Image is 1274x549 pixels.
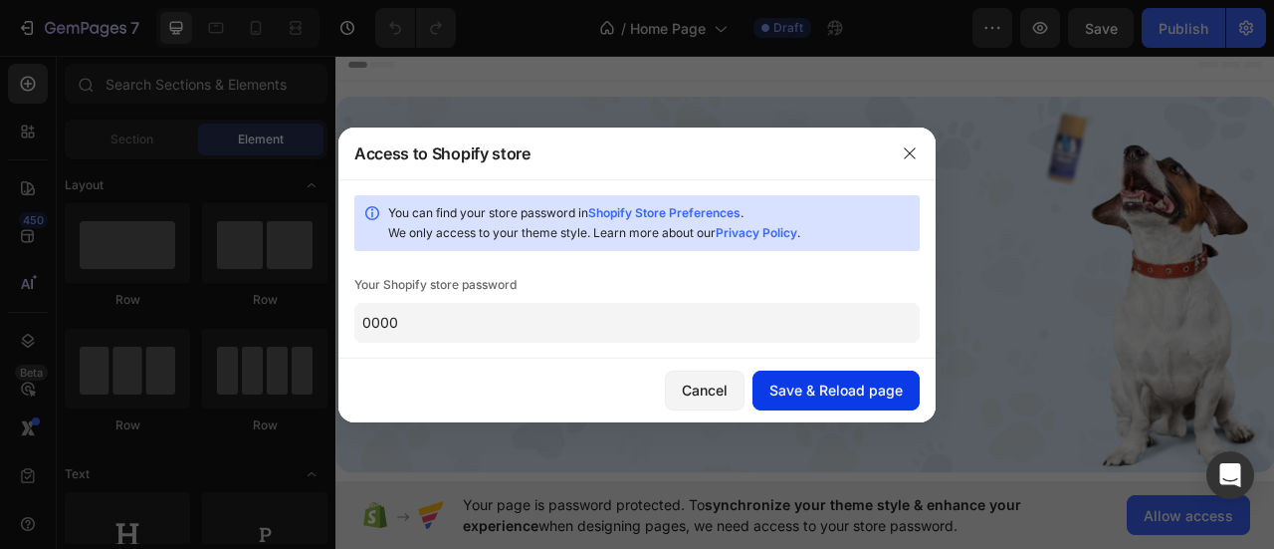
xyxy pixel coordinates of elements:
p: Smooth paws, strong pads, happy strides. Everything your dog needs to stay active and comfortable... [62,268,621,358]
a: SHOP NOW [60,384,309,434]
a: Shopify Store Preferences [588,205,741,220]
div: You can find your store password in . We only access to your theme style. Learn more about our . [388,203,912,243]
input: Enter password [354,303,920,343]
div: Cancel [682,380,728,401]
button: Cancel [665,371,744,411]
h2: Reveal the Paw Protection Your Dog Was Meant to Have [60,159,623,257]
div: Open Intercom Messenger [1206,451,1254,499]
div: Save & Reload page [769,380,903,401]
div: Access to Shopify store [354,141,531,165]
p: 30-day money-back guarantee included [91,445,335,466]
p: Rated 4.5/5 Based on 895 Reviews [159,133,362,149]
div: Your Shopify store password [354,275,920,295]
p: SHOP NOW [126,399,215,419]
a: Privacy Policy [716,225,797,240]
button: Save & Reload page [752,371,920,411]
